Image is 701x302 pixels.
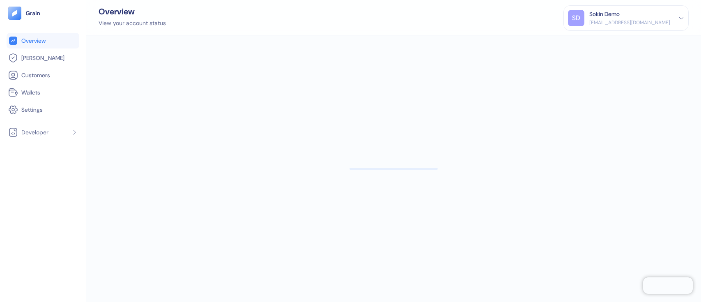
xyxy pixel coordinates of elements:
a: Wallets [8,88,78,97]
img: logo [25,10,41,16]
a: Settings [8,105,78,115]
span: [PERSON_NAME] [21,54,64,62]
div: SD [568,10,584,26]
iframe: Chatra live chat [643,277,693,294]
a: [PERSON_NAME] [8,53,78,63]
span: Developer [21,128,48,136]
span: Overview [21,37,46,45]
span: Settings [21,106,43,114]
span: Customers [21,71,50,79]
div: Sokin Demo [589,10,620,18]
span: Wallets [21,88,40,97]
div: [EMAIL_ADDRESS][DOMAIN_NAME] [589,19,670,26]
a: Overview [8,36,78,46]
div: Overview [99,7,166,16]
img: logo-tablet-V2.svg [8,7,21,20]
a: Customers [8,70,78,80]
div: View your account status [99,19,166,28]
